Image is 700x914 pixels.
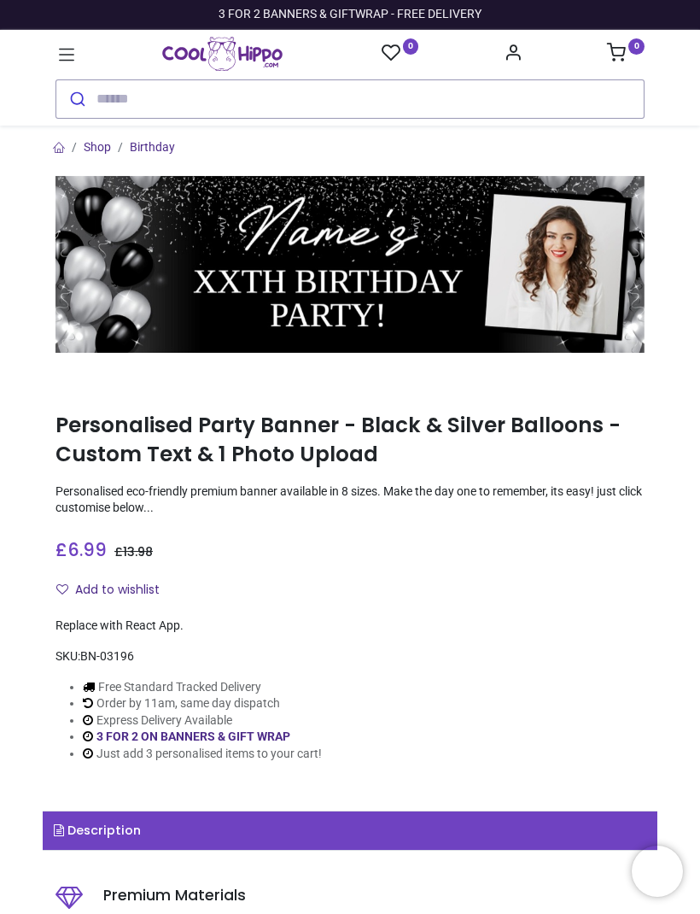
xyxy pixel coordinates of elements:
span: 13.98 [123,543,153,560]
div: SKU: [55,648,645,665]
img: Personalised Party Banner - Black & Silver Balloons - Custom Text & 1 Photo Upload [55,176,645,353]
p: Personalised eco-friendly premium banner available in 8 sizes. Make the day one to remember, its ... [55,483,645,517]
h5: Premium Materials [103,885,645,906]
a: Shop [84,140,111,154]
span: BN-03196 [80,649,134,663]
a: 3 FOR 2 ON BANNERS & GIFT WRAP [96,729,290,743]
div: 3 FOR 2 BANNERS & GIFTWRAP - FREE DELIVERY [219,6,481,23]
div: Replace with React App. [55,618,645,635]
iframe: Brevo live chat [632,846,683,897]
a: Logo of Cool Hippo [162,37,283,71]
span: £ [55,537,107,562]
h1: Personalised Party Banner - Black & Silver Balloons - Custom Text & 1 Photo Upload [55,411,645,470]
span: £ [114,543,153,560]
a: Account Info [504,48,522,62]
a: 0 [607,48,645,62]
span: 6.99 [67,537,107,562]
button: Submit [56,80,96,118]
a: Birthday [130,140,175,154]
i: Add to wishlist [56,583,68,595]
sup: 0 [628,38,645,55]
button: Add to wishlistAdd to wishlist [55,576,174,605]
sup: 0 [403,38,419,55]
li: Order by 11am, same day dispatch [83,695,322,712]
a: Description [43,811,657,851]
li: Just add 3 personalised items to your cart! [83,746,322,763]
a: 0 [382,43,419,64]
img: Cool Hippo [162,37,283,71]
li: Free Standard Tracked Delivery [83,679,322,696]
li: Express Delivery Available [83,712,322,729]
